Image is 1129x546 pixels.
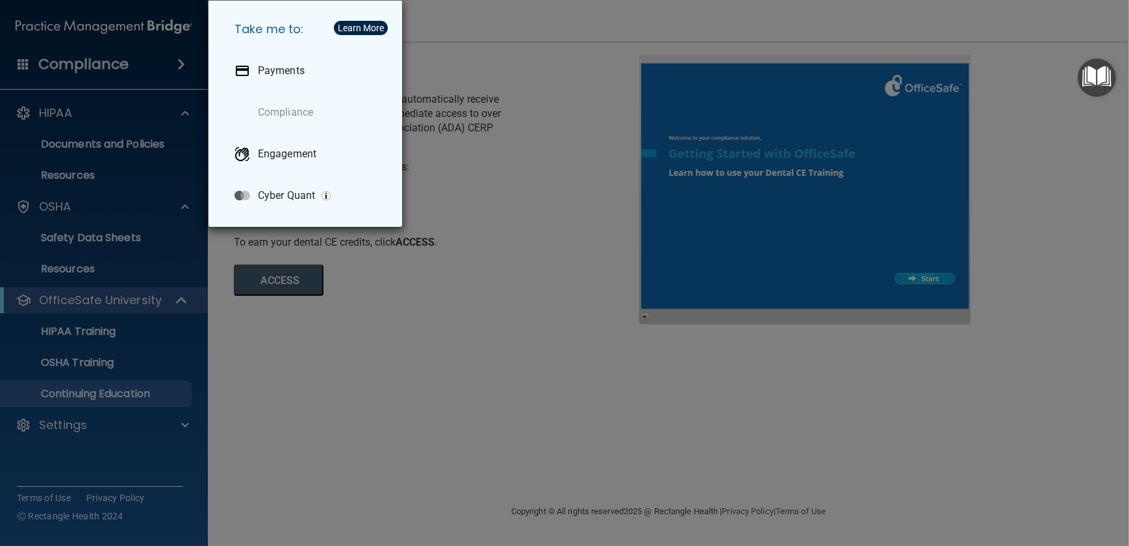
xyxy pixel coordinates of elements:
a: Cyber Quant [224,177,392,214]
div: Learn More [338,23,384,32]
p: Payments [258,64,305,77]
a: Engagement [224,136,392,172]
a: Compliance [224,94,392,131]
button: Learn More [334,21,388,35]
button: Open Resource Center [1078,58,1116,97]
p: Engagement [258,148,316,161]
a: Payments [224,53,392,89]
p: Cyber Quant [258,189,315,202]
h5: Take me to: [224,11,392,47]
